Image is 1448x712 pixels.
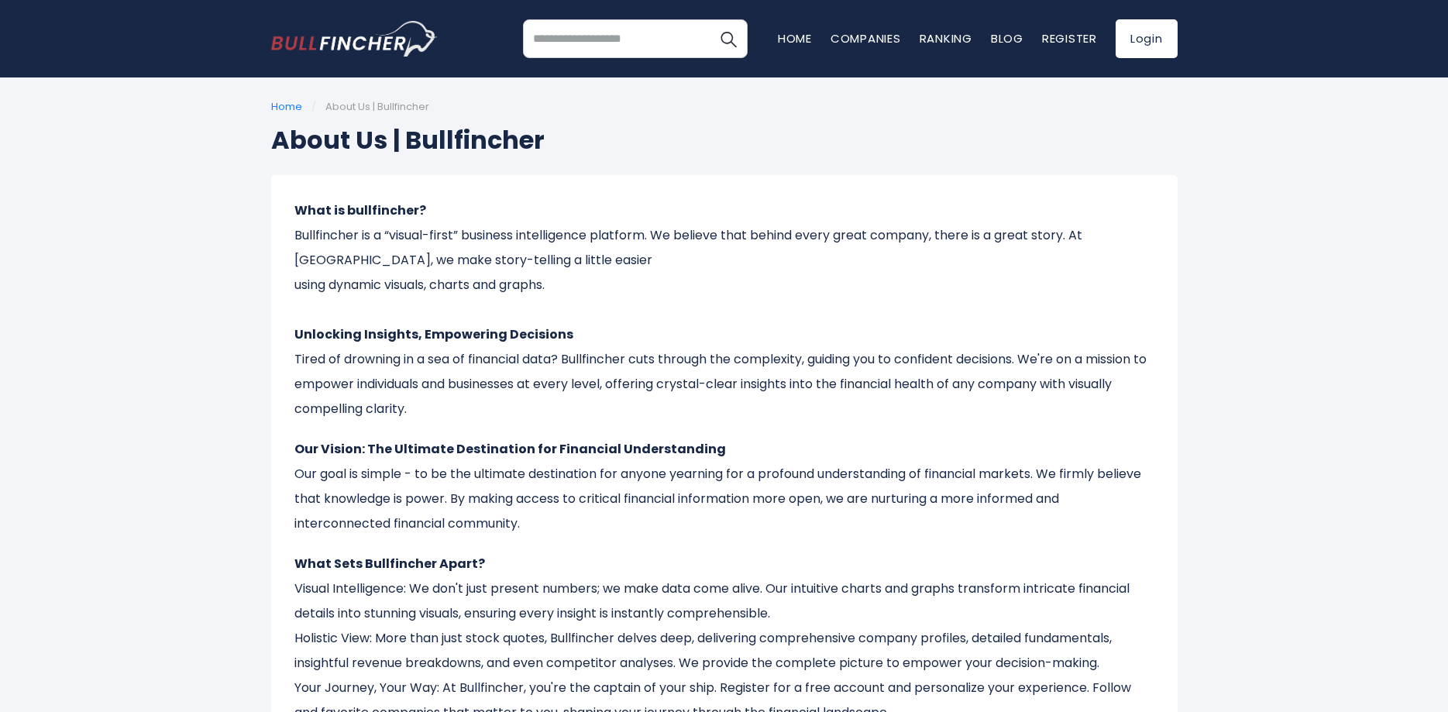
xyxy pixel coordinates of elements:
span: About Us | Bullfincher [325,99,429,114]
p: Our goal is simple - to be the ultimate destination for anyone yearning for a profound understand... [294,437,1154,536]
a: Go to homepage [271,21,438,57]
img: bullfincher logo [271,21,438,57]
button: Search [709,19,748,58]
h1: About Us | Bullfincher [271,122,1178,159]
a: Register [1042,30,1097,46]
a: Ranking [920,30,972,46]
ul: / [271,101,1178,114]
strong: Our Vision: The Ultimate Destination for Financial Understanding [294,440,726,458]
a: Blog [991,30,1023,46]
strong: What Sets Bullfincher Apart? [294,555,485,573]
p: Bullfincher is a “visual-first” business intelligence platform. We believe that behind every grea... [294,198,1154,421]
strong: What is bullfincher? [294,201,426,219]
a: Home [271,99,302,114]
a: Companies [831,30,901,46]
a: Login [1116,19,1178,58]
a: Home [778,30,812,46]
strong: Unlocking Insights, Empowering Decisions [294,325,573,343]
